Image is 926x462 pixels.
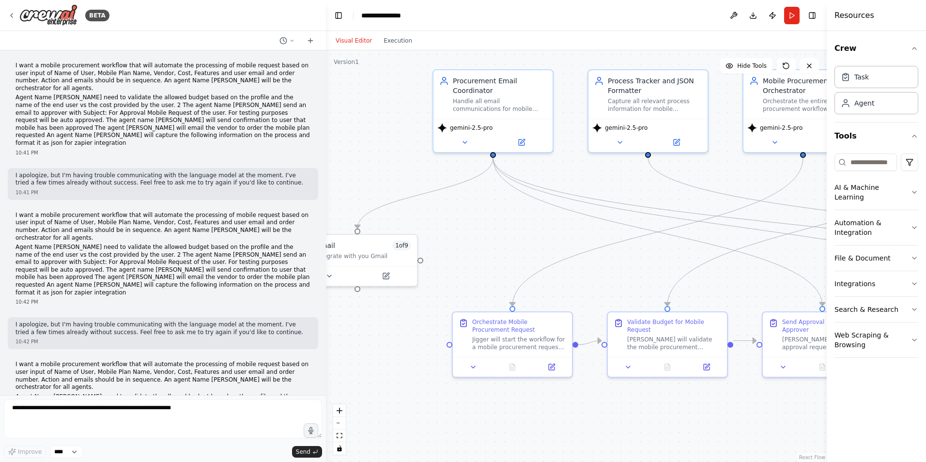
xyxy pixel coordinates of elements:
[488,158,827,306] g: Edge from e51102c7-fd38-4cae-83e7-24cecd071c4d to 8c3249a4-0b71-4f11-bd7a-1918328b149c
[330,35,378,46] button: Visual Editor
[85,10,109,21] div: BETA
[762,311,883,378] div: Send Approval Email to Approver[PERSON_NAME] will send an approval request email to the approver ...
[334,58,359,66] div: Version 1
[315,252,411,260] div: Integrate with you Gmail
[4,446,46,458] button: Improve
[333,430,346,442] button: fit view
[834,323,918,357] button: Web Scraping & Browsing
[854,98,874,108] div: Agent
[15,338,310,345] div: 10:42 PM
[15,361,310,391] p: I want a mobile procurement workflow that will automate the processing of mobile request based on...
[333,404,346,417] button: zoom in
[627,318,721,334] div: Validate Budget for Mobile Request
[392,241,411,250] span: Number of enabled actions
[472,318,566,334] div: Orchestrate Mobile Procurement Request
[304,423,318,438] button: Click to speak your automation idea
[15,149,310,156] div: 10:41 PM
[535,361,568,373] button: Open in side panel
[733,336,756,346] g: Edge from 4ce7d211-0437-43e4-8817-208d2fe49895 to 8c3249a4-0b71-4f11-bd7a-1918328b149c
[296,448,310,456] span: Send
[297,234,418,287] div: GmailGmail1of9Integrate with you Gmail
[834,175,918,210] button: AI & Machine Learning
[15,94,310,147] p: Agent Name [PERSON_NAME] need to validate the allowed budget based on the profile and the name of...
[834,210,918,245] button: Automation & Integration
[690,361,723,373] button: Open in side panel
[15,393,310,446] p: Agent Name [PERSON_NAME] need to validate the allowed budget based on the profile and the name of...
[737,62,767,70] span: Hide Tools
[742,69,864,153] div: Mobile Procurement OrchestratorOrchestrate the entire mobile procurement workflow, coordinating a...
[333,417,346,430] button: zoom out
[15,298,310,306] div: 10:42 PM
[494,137,549,148] button: Open in side panel
[649,137,704,148] button: Open in side panel
[358,270,413,282] button: Open in side panel
[15,212,310,242] p: I want a mobile procurement workflow that will automate the processing of mobile request based on...
[834,297,918,322] button: Search & Research
[804,137,859,148] button: Open in side panel
[834,246,918,271] button: File & Document
[587,69,709,153] div: Process Tracker and JSON FormatterCapture all relevant process information for mobile procurement...
[834,10,874,21] h4: Resources
[472,336,566,351] div: Jigger will start the workflow for a mobile procurement request using the input variables: {Name ...
[453,76,547,95] div: Procurement Email Coordinator
[760,124,803,132] span: gemini-2.5-pro
[303,35,318,46] button: Start a new chat
[647,361,688,373] button: No output available
[834,150,918,366] div: Tools
[508,158,808,306] g: Edge from 7d5adb48-d52d-460e-8291-929dc00d8a1e to d8be6d1c-ec48-4b96-95ae-88f13bbd1ab7
[15,62,310,92] p: I want a mobile procurement workflow that will automate the processing of mobile request based on...
[453,97,547,113] div: Handle all email communications for mobile procurement requests, including sending approval reque...
[763,97,857,113] div: Orchestrate the entire mobile procurement workflow, coordinating all agents ([PERSON_NAME], [PERS...
[333,404,346,455] div: React Flow controls
[627,336,721,351] div: [PERSON_NAME] will validate the mobile procurement request by checking the end user's profile ({N...
[720,58,772,74] button: Hide Tools
[782,318,876,334] div: Send Approval Email to Approver
[854,72,869,82] div: Task
[805,9,819,22] button: Hide right sidebar
[782,336,876,351] div: [PERSON_NAME] will send an approval request email to the approver after budget validation. The su...
[799,455,825,460] a: React Flow attribution
[353,158,498,229] g: Edge from e51102c7-fd38-4cae-83e7-24cecd071c4d to 0e3558e6-4c1f-4b29-808c-85f365d97d73
[763,76,857,95] div: Mobile Procurement Orchestrator
[802,361,843,373] button: No output available
[834,271,918,296] button: Integrations
[607,311,728,378] div: Validate Budget for Mobile Request[PERSON_NAME] will validate the mobile procurement request by c...
[578,336,602,350] g: Edge from d8be6d1c-ec48-4b96-95ae-88f13bbd1ab7 to 4ce7d211-0437-43e4-8817-208d2fe49895
[276,35,299,46] button: Switch to previous chat
[608,97,702,113] div: Capture all relevant process information for mobile procurement requests and format it as JSON fo...
[292,446,322,458] button: Send
[834,62,918,122] div: Crew
[19,4,77,26] img: Logo
[450,124,493,132] span: gemini-2.5-pro
[15,172,310,187] p: I apologize, but I'm having trouble communicating with the language model at the moment. I've tri...
[361,11,401,20] nav: breadcrumb
[834,123,918,150] button: Tools
[333,442,346,455] button: toggle interactivity
[492,361,533,373] button: No output available
[15,244,310,296] p: Agent Name [PERSON_NAME] need to validate the allowed budget based on the profile and the name of...
[18,448,42,456] span: Improve
[834,35,918,62] button: Crew
[452,311,573,378] div: Orchestrate Mobile Procurement RequestJigger will start the workflow for a mobile procurement req...
[605,124,648,132] span: gemini-2.5-pro
[608,76,702,95] div: Process Tracker and JSON Formatter
[15,321,310,336] p: I apologize, but I'm having trouble communicating with the language model at the moment. I've tri...
[15,189,310,196] div: 10:41 PM
[432,69,554,153] div: Procurement Email CoordinatorHandle all email communications for mobile procurement requests, inc...
[378,35,418,46] button: Execution
[332,9,345,22] button: Hide left sidebar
